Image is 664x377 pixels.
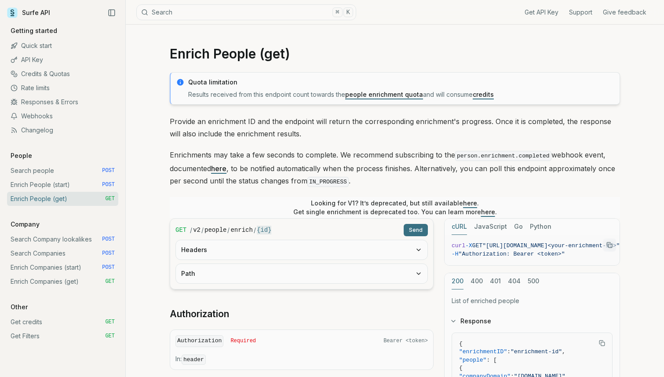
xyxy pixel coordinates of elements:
[332,7,342,17] kbd: ⌘
[204,226,226,234] code: people
[7,151,36,160] p: People
[473,91,494,98] a: credits
[404,224,428,236] button: Send
[102,181,115,188] span: POST
[595,337,609,350] button: Copy Text
[170,149,620,188] p: Enrichments may take a few seconds to complete. We recommend subscribing to the webhook event, do...
[176,240,427,260] button: Headers
[482,242,620,249] span: "[URL][DOMAIN_NAME]<your-enrichment-id>"
[455,151,551,161] code: person.enrichment.completed
[170,308,229,320] a: Authorization
[102,236,115,243] span: POST
[211,164,226,173] a: here
[7,164,118,178] a: Search people POST
[514,219,523,235] button: Go
[7,123,118,137] a: Changelog
[7,178,118,192] a: Enrich People (start) POST
[459,365,463,371] span: {
[459,340,463,347] span: {
[170,115,620,140] p: Provide an enrichment ID and the endpoint will return the corresponding enrichment's progress. On...
[102,167,115,174] span: POST
[474,219,507,235] button: JavaScript
[136,4,356,20] button: Search⌘K
[525,8,558,17] a: Get API Key
[254,226,256,234] span: /
[7,315,118,329] a: Get credits GET
[459,348,507,355] span: "enrichmentID"
[105,195,115,202] span: GET
[7,303,31,311] p: Other
[7,232,118,246] a: Search Company lookalikes POST
[307,177,349,187] code: IN_PROGRESS
[105,333,115,340] span: GET
[175,355,428,364] p: In:
[227,226,230,234] span: /
[7,6,50,19] a: Surfe API
[230,337,256,344] span: Required
[182,355,206,365] code: header
[486,357,496,363] span: : [
[7,67,118,81] a: Credits & Quotas
[603,238,616,252] button: Copy Text
[188,90,614,99] p: Results received from this endpoint count towards the and will consume
[345,91,423,98] a: people enrichment quota
[445,310,620,333] button: Response
[105,278,115,285] span: GET
[293,199,497,216] p: Looking for V1? It’s deprecated, but still available . Get single enrichment is deprecated too. Y...
[7,329,118,343] a: Get Filters GET
[102,250,115,257] span: POST
[452,219,467,235] button: cURL
[7,95,118,109] a: Responses & Errors
[170,46,620,62] h1: Enrich People (get)
[190,226,192,234] span: /
[175,226,186,234] span: GET
[603,8,646,17] a: Give feedback
[452,242,465,249] span: curl
[7,109,118,123] a: Webhooks
[7,39,118,53] a: Quick start
[471,273,483,289] button: 400
[463,199,477,207] a: here
[7,53,118,67] a: API Key
[230,226,252,234] code: enrich
[508,273,521,289] button: 404
[201,226,204,234] span: /
[176,264,427,283] button: Path
[105,6,118,19] button: Collapse Sidebar
[188,78,614,87] p: Quota limitation
[569,8,592,17] a: Support
[465,242,472,249] span: -X
[7,81,118,95] a: Rate limits
[383,337,428,344] span: Bearer <token>
[459,357,486,363] span: "people"
[7,275,118,289] a: Enrich Companies (get) GET
[452,251,459,257] span: -H
[102,264,115,271] span: POST
[481,208,495,216] a: here
[343,7,353,17] kbd: K
[511,348,562,355] span: "enrichment-id"
[452,296,613,305] p: List of enriched people
[459,251,565,257] span: "Authorization: Bearer <token>"
[507,348,511,355] span: :
[7,26,61,35] p: Getting started
[7,220,43,229] p: Company
[105,318,115,326] span: GET
[7,246,118,260] a: Search Companies POST
[7,260,118,275] a: Enrich Companies (start) POST
[175,335,223,347] code: Authorization
[193,226,201,234] code: v2
[452,273,463,289] button: 200
[530,219,551,235] button: Python
[472,242,482,249] span: GET
[257,226,272,234] code: {id}
[7,192,118,206] a: Enrich People (get) GET
[528,273,539,289] button: 500
[490,273,501,289] button: 401
[562,348,565,355] span: ,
